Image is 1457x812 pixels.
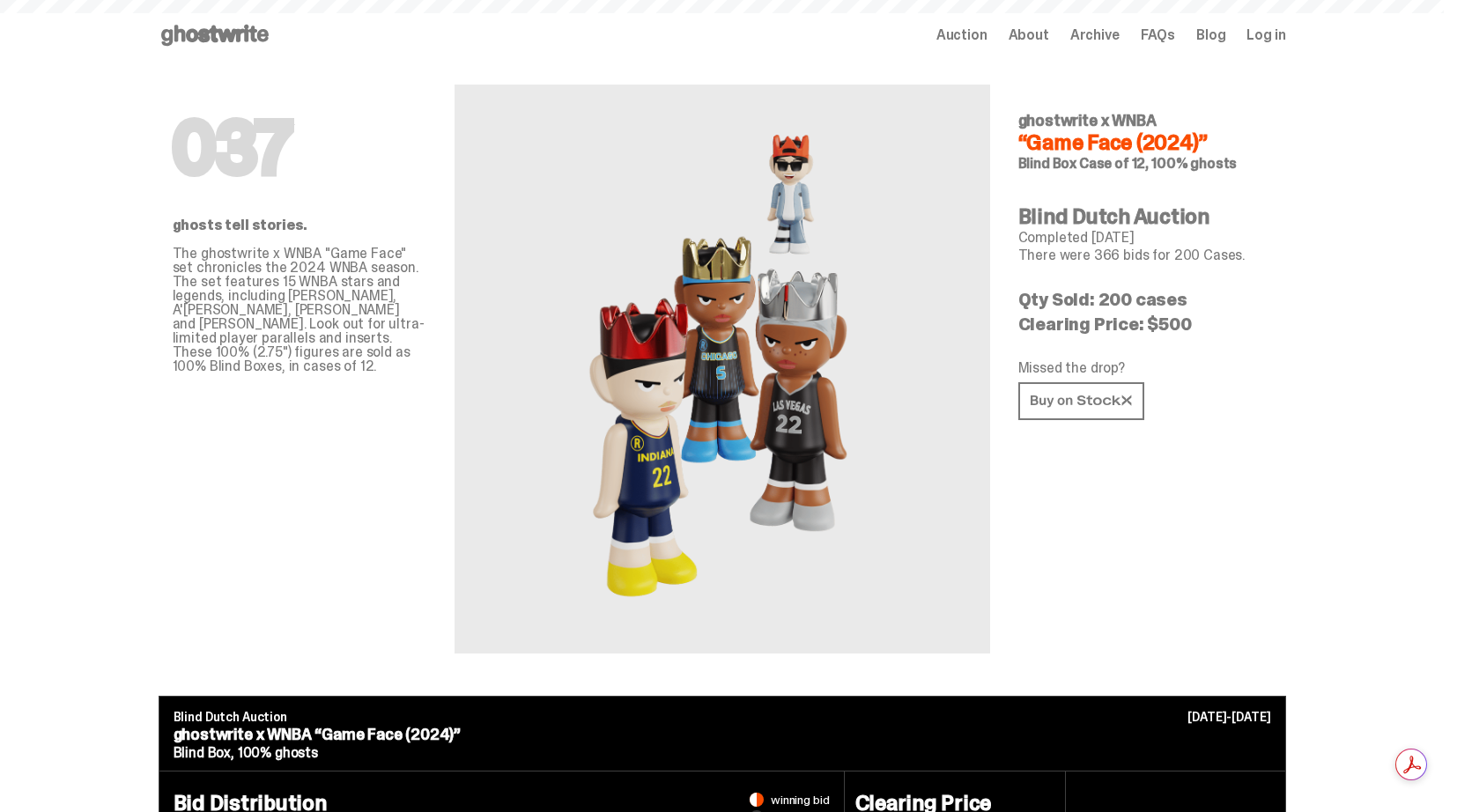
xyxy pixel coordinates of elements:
[174,743,234,762] span: Blind Box,
[1018,110,1157,131] span: ghostwrite x WNBA
[1196,28,1225,42] a: Blog
[1079,154,1237,173] span: Case of 12, 100% ghosts
[1018,231,1272,245] p: Completed [DATE]
[1018,132,1272,153] h4: “Game Face (2024)”
[586,127,858,611] img: WNBA&ldquo;Game Face (2024)&rdquo;
[1141,28,1175,42] a: FAQs
[1018,154,1077,173] span: Blind Box
[1070,28,1120,42] a: Archive
[1018,315,1272,333] p: Clearing Price: $500
[1018,206,1272,227] h4: Blind Dutch Auction
[174,711,1271,723] p: Blind Dutch Auction
[1018,248,1272,262] p: There were 366 bids for 200 Cases.
[238,743,318,762] span: 100% ghosts
[173,218,426,233] p: ghosts tell stories.
[173,247,426,373] p: The ghostwrite x WNBA "Game Face" set chronicles the 2024 WNBA season. The set features 15 WNBA s...
[1246,28,1285,42] a: Log in
[1018,291,1272,308] p: Qty Sold: 200 cases
[173,113,426,183] h1: 037
[936,28,987,42] a: Auction
[1018,361,1272,375] p: Missed the drop?
[771,794,829,806] span: winning bid
[1187,711,1270,723] p: [DATE]-[DATE]
[174,727,1271,742] p: ghostwrite x WNBA “Game Face (2024)”
[1009,28,1049,42] a: About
